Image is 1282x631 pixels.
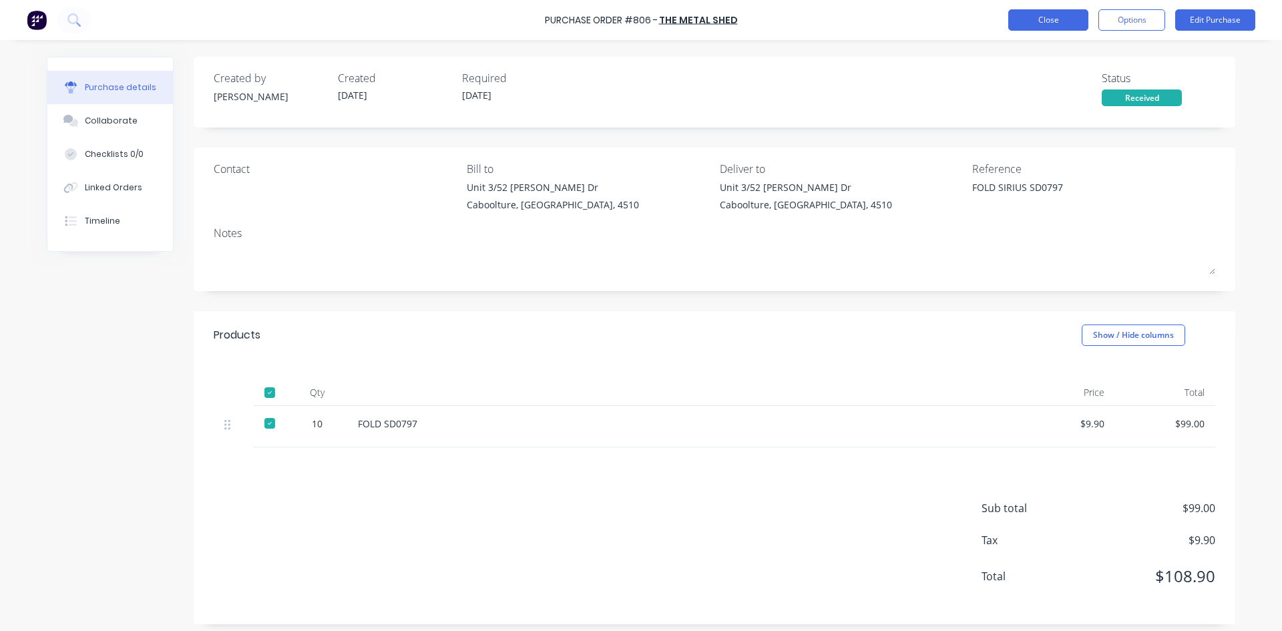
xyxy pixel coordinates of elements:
div: Required [462,70,576,86]
div: FOLD SD0797 [358,417,1004,431]
textarea: FOLD SIRIUS SD0797 [972,180,1139,210]
div: 10 [298,417,337,431]
div: Qty [287,379,347,406]
div: Unit 3/52 [PERSON_NAME] Dr [467,180,639,194]
a: THE METAL SHED [659,13,738,27]
button: Timeline [47,204,173,238]
button: Options [1098,9,1165,31]
span: $99.00 [1082,500,1215,516]
button: Edit Purchase [1175,9,1255,31]
div: Received [1102,89,1182,106]
div: Timeline [85,215,120,227]
span: Sub total [982,500,1082,516]
div: Total [1115,379,1215,406]
img: Factory [27,10,47,30]
div: Reference [972,161,1215,177]
div: Purchase Order #806 - [545,13,658,27]
div: Contact [214,161,457,177]
div: Status [1102,70,1215,86]
div: Collaborate [85,115,138,127]
div: Notes [214,225,1215,241]
button: Purchase details [47,71,173,104]
span: Total [982,568,1082,584]
div: $99.00 [1126,417,1205,431]
span: Tax [982,532,1082,548]
span: $9.90 [1082,532,1215,548]
div: Checklists 0/0 [85,148,144,160]
div: Caboolture, [GEOGRAPHIC_DATA], 4510 [467,198,639,212]
div: [PERSON_NAME] [214,89,327,103]
button: Linked Orders [47,171,173,204]
div: Bill to [467,161,710,177]
div: Unit 3/52 [PERSON_NAME] Dr [720,180,892,194]
div: Created by [214,70,327,86]
button: Collaborate [47,104,173,138]
div: Price [1015,379,1115,406]
div: Deliver to [720,161,963,177]
div: Purchase details [85,81,156,93]
div: Caboolture, [GEOGRAPHIC_DATA], 4510 [720,198,892,212]
button: Show / Hide columns [1082,325,1185,346]
button: Close [1008,9,1088,31]
div: Linked Orders [85,182,142,194]
div: Created [338,70,451,86]
span: $108.90 [1082,564,1215,588]
button: Checklists 0/0 [47,138,173,171]
div: $9.90 [1026,417,1104,431]
div: Products [214,327,260,343]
